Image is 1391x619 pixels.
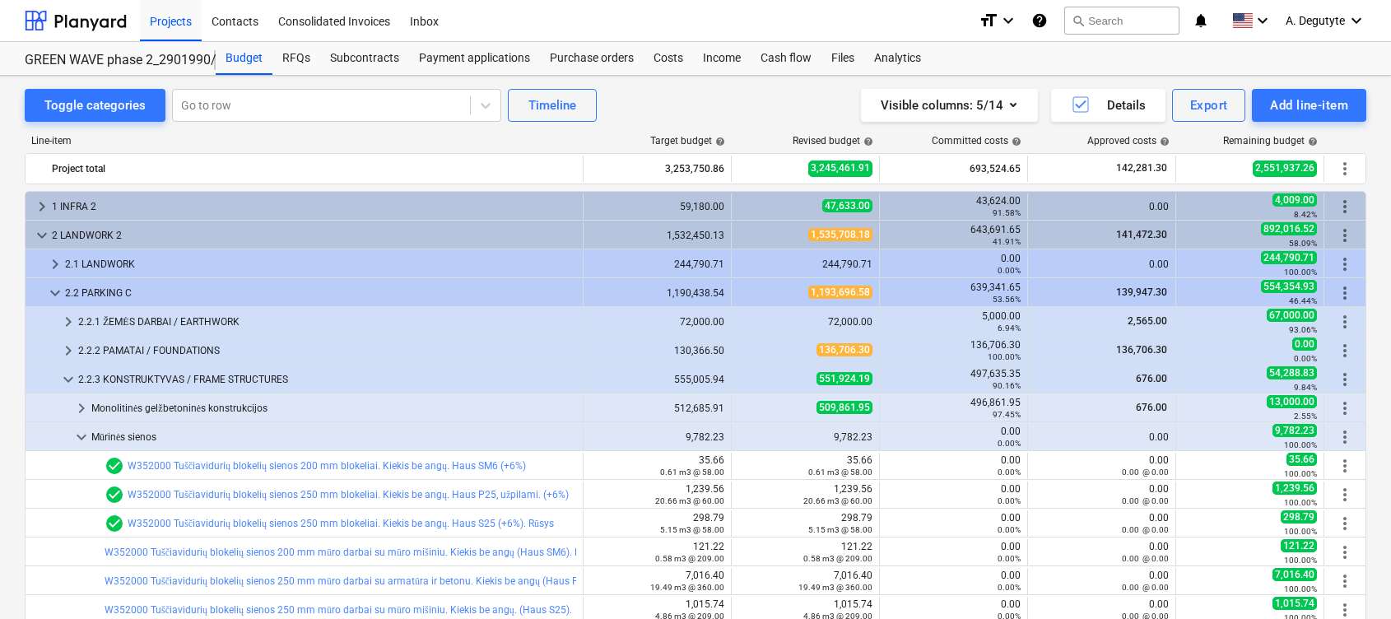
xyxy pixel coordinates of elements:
[1289,239,1317,248] small: 58.09%
[590,156,724,182] div: 3,253,750.86
[998,439,1021,448] small: 0.00%
[979,11,998,30] i: format_size
[816,401,872,414] span: 509,861.95
[864,42,931,75] a: Analytics
[105,485,124,505] span: Line-item has 2 RFQs
[58,341,78,361] span: keyboard_arrow_right
[590,541,724,564] div: 121.22
[540,42,644,75] div: Purchase orders
[886,570,1021,593] div: 0.00
[886,156,1021,182] div: 693,524.65
[52,193,576,220] div: 1 INFRA 2
[1272,424,1317,437] span: 9,782.23
[803,496,872,505] small: 20.66 m3 @ 60.00
[1122,583,1169,592] small: 0.00 @ 0.00
[738,570,872,593] div: 7,016.40
[808,228,872,241] span: 1,535,708.18
[52,222,576,249] div: 2 LANDWORK 2
[1223,135,1318,147] div: Remaining budget
[1284,556,1317,565] small: 100.00%
[1272,597,1317,610] span: 1,015.74
[45,254,65,274] span: keyboard_arrow_right
[1335,283,1355,303] span: More actions
[590,454,724,477] div: 35.66
[1309,540,1391,619] iframe: Chat Widget
[1064,7,1179,35] button: Search
[650,135,725,147] div: Target budget
[1114,161,1169,175] span: 142,281.30
[65,251,576,277] div: 2.1 LANDWORK
[816,343,872,356] span: 136,706.30
[886,339,1021,362] div: 136,706.30
[822,199,872,212] span: 47,633.00
[590,287,724,299] div: 1,190,438.54
[409,42,540,75] a: Payment applications
[738,454,872,477] div: 35.66
[91,395,576,421] div: Monolitinės gelžbetoninės konstrukcijos
[1335,427,1355,447] span: More actions
[1284,584,1317,593] small: 100.00%
[1156,137,1170,147] span: help
[1292,337,1317,351] span: 0.00
[65,280,576,306] div: 2.2 PARKING C
[808,468,872,477] small: 0.61 m3 @ 58.00
[998,11,1018,30] i: keyboard_arrow_down
[1286,453,1317,466] span: 35.66
[272,42,320,75] div: RFQs
[693,42,751,75] a: Income
[1289,325,1317,334] small: 93.06%
[816,372,872,385] span: 551,924.19
[1286,14,1345,27] span: A. Degutyte
[32,226,52,245] span: keyboard_arrow_down
[886,282,1021,305] div: 639,341.65
[1035,201,1169,212] div: 0.00
[58,370,78,389] span: keyboard_arrow_down
[1051,89,1165,122] button: Details
[738,316,872,328] div: 72,000.00
[886,397,1021,420] div: 496,861.95
[738,431,872,443] div: 9,782.23
[216,42,272,75] a: Budget
[78,309,576,335] div: 2.2.1 ŽEMĖS DARBAI / EARTHWORK
[1261,222,1317,235] span: 892,016.52
[886,512,1021,535] div: 0.00
[644,42,693,75] div: Costs
[1072,14,1085,27] span: search
[52,156,576,182] div: Project total
[91,424,576,450] div: Mūrinės sienos
[1134,402,1169,413] span: 676.00
[105,575,635,587] a: W352000 Tuščiavidurių blokelių sienos 250 mm mūro darbai su armatūra ir betonu. Kiekis be angų (H...
[1335,398,1355,418] span: More actions
[821,42,864,75] a: Files
[1335,312,1355,332] span: More actions
[998,266,1021,275] small: 0.00%
[1190,95,1228,116] div: Export
[1035,570,1169,593] div: 0.00
[1335,254,1355,274] span: More actions
[1294,354,1317,363] small: 0.00%
[1035,483,1169,506] div: 0.00
[72,398,91,418] span: keyboard_arrow_right
[25,89,165,122] button: Toggle categories
[72,427,91,447] span: keyboard_arrow_down
[45,283,65,303] span: keyboard_arrow_down
[1122,554,1169,563] small: 0.00 @ 0.00
[1035,258,1169,270] div: 0.00
[808,525,872,534] small: 5.15 m3 @ 58.00
[998,525,1021,534] small: 0.00%
[861,89,1038,122] button: Visible columns:5/14
[1294,412,1317,421] small: 2.55%
[886,368,1021,391] div: 497,635.35
[1335,370,1355,389] span: More actions
[32,197,52,216] span: keyboard_arrow_right
[808,286,872,299] span: 1,193,696.58
[590,316,724,328] div: 72,000.00
[860,137,873,147] span: help
[1122,468,1169,477] small: 0.00 @ 0.00
[590,483,724,506] div: 1,239.56
[1035,512,1169,535] div: 0.00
